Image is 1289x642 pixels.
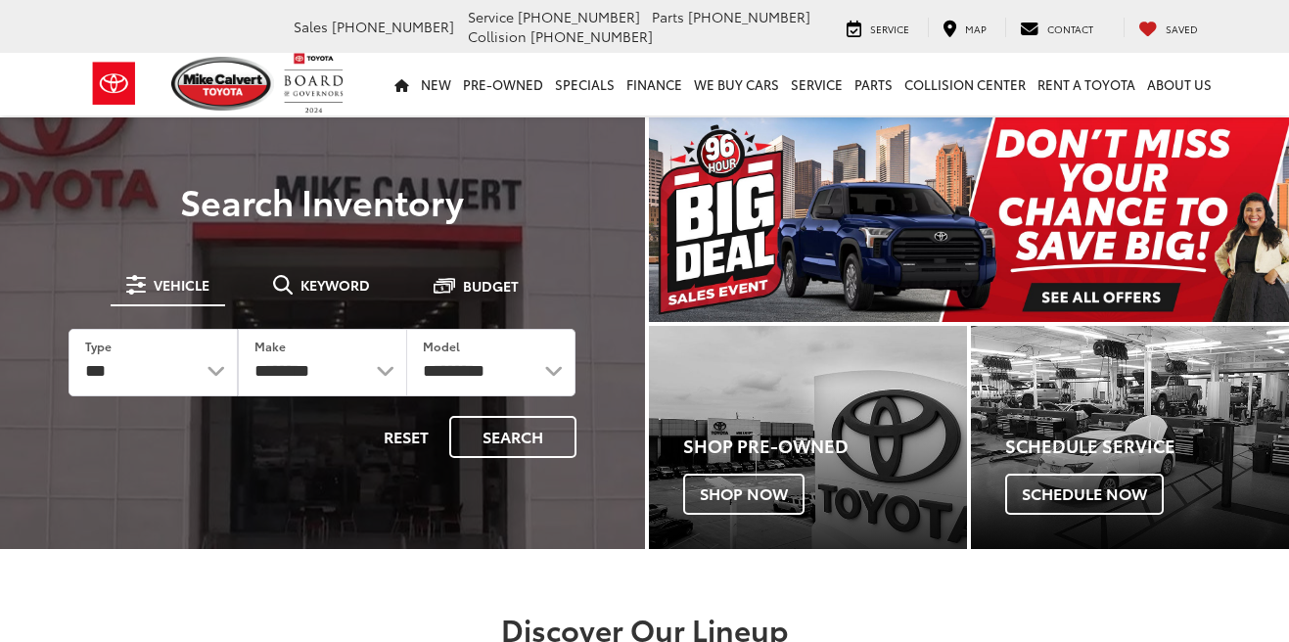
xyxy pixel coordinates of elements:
span: [PHONE_NUMBER] [688,7,810,26]
label: Model [423,338,460,354]
a: Service [785,53,849,115]
div: Toyota [971,326,1289,549]
h4: Schedule Service [1005,436,1289,456]
a: Rent a Toyota [1032,53,1141,115]
span: Saved [1166,22,1198,36]
button: Reset [367,416,445,458]
a: Collision Center [898,53,1032,115]
a: About Us [1141,53,1218,115]
span: Collision [468,26,527,46]
a: Shop Pre-Owned Shop Now [649,326,967,549]
span: Parts [652,7,684,26]
span: Shop Now [683,474,805,515]
button: Search [449,416,576,458]
span: Budget [463,279,519,293]
span: [PHONE_NUMBER] [332,17,454,36]
div: Toyota [649,326,967,549]
a: My Saved Vehicles [1124,18,1213,37]
label: Type [85,338,112,354]
span: [PHONE_NUMBER] [530,26,653,46]
a: Parts [849,53,898,115]
h3: Search Inventory [41,181,604,220]
a: WE BUY CARS [688,53,785,115]
span: Keyword [300,278,370,292]
a: Map [928,18,1001,37]
a: Home [389,53,415,115]
span: Vehicle [154,278,209,292]
a: Schedule Service Schedule Now [971,326,1289,549]
span: Map [965,22,987,36]
span: Service [468,7,514,26]
a: Finance [621,53,688,115]
a: New [415,53,457,115]
a: Specials [549,53,621,115]
span: [PHONE_NUMBER] [518,7,640,26]
span: Service [870,22,909,36]
img: Toyota [77,52,151,115]
span: Contact [1047,22,1093,36]
span: Sales [294,17,328,36]
img: Mike Calvert Toyota [171,57,275,111]
label: Make [254,338,286,354]
span: Schedule Now [1005,474,1164,515]
a: Service [832,18,924,37]
h4: Shop Pre-Owned [683,436,967,456]
a: Pre-Owned [457,53,549,115]
a: Contact [1005,18,1108,37]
